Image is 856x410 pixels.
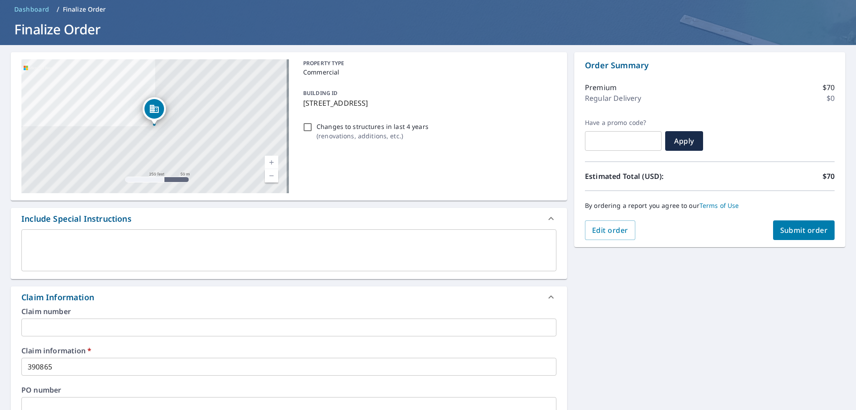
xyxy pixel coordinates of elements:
nav: breadcrumb [11,2,845,17]
p: [STREET_ADDRESS] [303,98,553,108]
div: Include Special Instructions [21,213,132,225]
span: Submit order [780,225,828,235]
li: / [57,4,59,15]
label: Claim information [21,347,556,354]
p: By ordering a report you agree to our [585,202,835,210]
p: Premium [585,82,617,93]
span: Edit order [592,225,628,235]
button: Submit order [773,220,835,240]
label: PO number [21,386,556,393]
a: Current Level 17, Zoom Out [265,169,278,182]
a: Current Level 17, Zoom In [265,156,278,169]
button: Edit order [585,220,635,240]
div: Dropped pin, building 1, Commercial property, 200 Pond View Dr Meriden, CT 06450 [143,97,166,125]
p: Finalize Order [63,5,106,14]
a: Terms of Use [700,201,739,210]
span: Dashboard [14,5,49,14]
p: $70 [823,171,835,182]
a: Dashboard [11,2,53,17]
button: Apply [665,131,703,151]
p: Changes to structures in last 4 years [317,122,428,131]
p: Estimated Total (USD): [585,171,710,182]
label: Claim number [21,308,556,315]
p: Commercial [303,67,553,77]
span: Apply [672,136,696,146]
div: Include Special Instructions [11,208,567,229]
p: BUILDING ID [303,89,337,97]
p: PROPERTY TYPE [303,59,553,67]
p: Regular Delivery [585,93,641,104]
h1: Finalize Order [11,20,845,38]
label: Have a promo code? [585,119,662,127]
p: Order Summary [585,59,835,71]
div: Claim Information [11,286,567,308]
p: $0 [827,93,835,104]
div: Claim Information [21,291,94,303]
p: $70 [823,82,835,93]
p: ( renovations, additions, etc. ) [317,131,428,141]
